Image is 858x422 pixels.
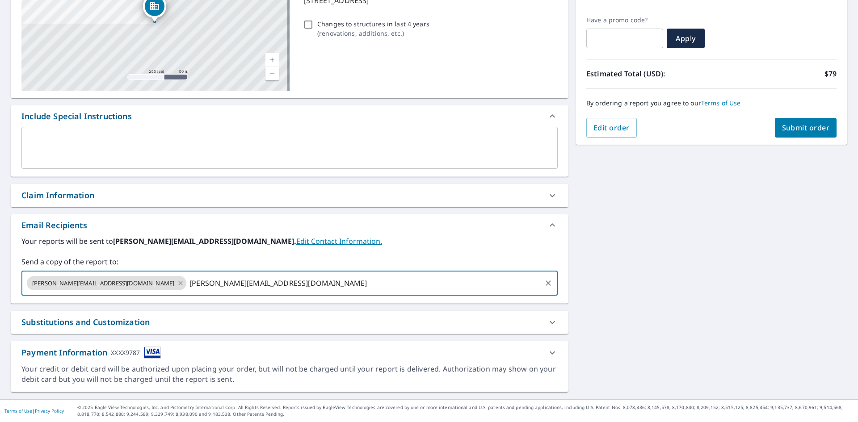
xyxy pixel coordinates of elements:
[21,347,161,359] div: Payment Information
[77,404,854,418] p: © 2025 Eagle View Technologies, Inc. and Pictometry International Corp. All Rights Reserved. Repo...
[317,19,429,29] p: Changes to structures in last 4 years
[27,279,180,288] span: [PERSON_NAME][EMAIL_ADDRESS][DOMAIN_NAME]
[586,99,837,107] p: By ordering a report you agree to our
[11,311,568,334] div: Substitutions and Customization
[265,67,279,80] a: Current Level 17, Zoom Out
[586,118,637,138] button: Edit order
[586,68,711,79] p: Estimated Total (USD):
[782,123,830,133] span: Submit order
[701,99,741,107] a: Terms of Use
[586,16,663,24] label: Have a promo code?
[4,408,32,414] a: Terms of Use
[265,53,279,67] a: Current Level 17, Zoom In
[593,123,630,133] span: Edit order
[111,347,140,359] div: XXXX9787
[27,276,186,290] div: [PERSON_NAME][EMAIL_ADDRESS][DOMAIN_NAME]
[667,29,705,48] button: Apply
[35,408,64,414] a: Privacy Policy
[144,347,161,359] img: cardImage
[21,364,558,384] div: Your credit or debit card will be authorized upon placing your order, but will not be charged unt...
[824,68,837,79] p: $79
[296,236,382,246] a: EditContactInfo
[21,316,150,328] div: Substitutions and Customization
[317,29,429,38] p: ( renovations, additions, etc. )
[11,341,568,364] div: Payment InformationXXXX9787cardImage
[21,236,558,247] label: Your reports will be sent to
[674,33,698,43] span: Apply
[21,110,132,122] div: Include Special Instructions
[775,118,837,138] button: Submit order
[11,105,568,127] div: Include Special Instructions
[113,236,296,246] b: [PERSON_NAME][EMAIL_ADDRESS][DOMAIN_NAME].
[4,408,64,414] p: |
[21,256,558,267] label: Send a copy of the report to:
[11,184,568,207] div: Claim Information
[542,277,555,289] button: Clear
[21,219,87,231] div: Email Recipients
[11,214,568,236] div: Email Recipients
[21,189,94,201] div: Claim Information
